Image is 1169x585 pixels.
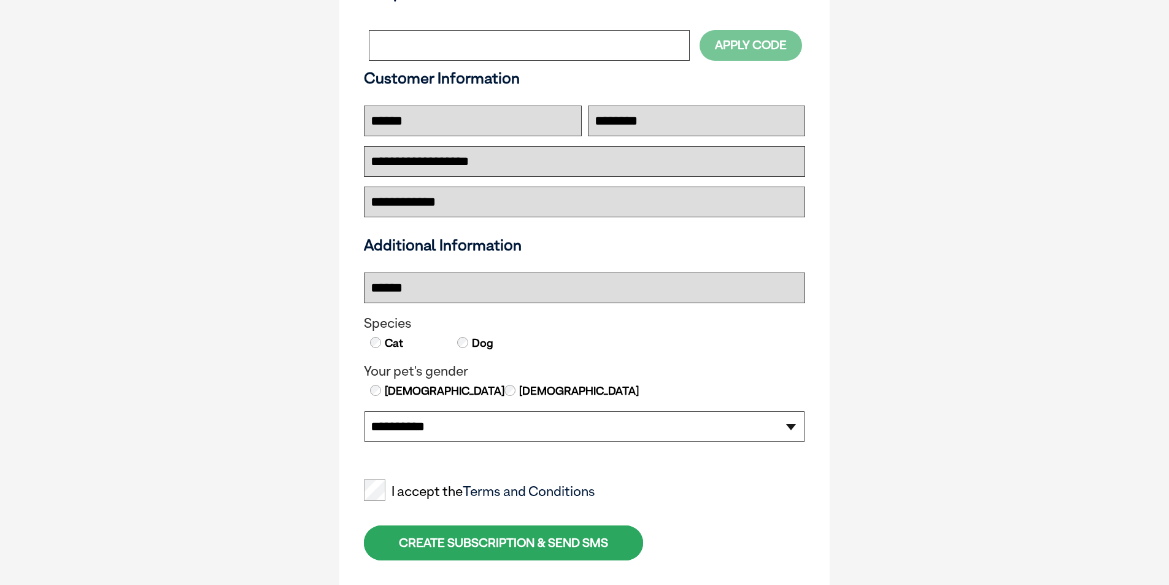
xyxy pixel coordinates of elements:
[364,525,643,560] div: CREATE SUBSCRIPTION & SEND SMS
[364,363,805,379] legend: Your pet's gender
[364,316,805,331] legend: Species
[364,484,595,500] label: I accept the
[364,479,385,501] input: I accept theTerms and Conditions
[700,30,802,60] button: Apply Code
[359,236,810,254] h3: Additional Information
[463,483,595,499] a: Terms and Conditions
[364,69,805,87] h3: Customer Information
